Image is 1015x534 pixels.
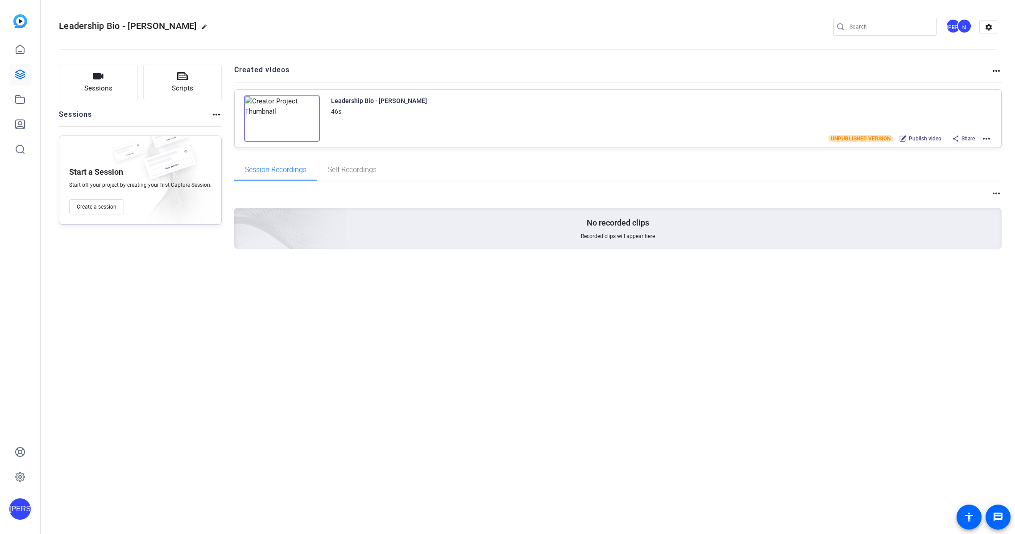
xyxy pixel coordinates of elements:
[961,135,975,142] span: Share
[828,135,893,142] span: UNPUBLISHED VERSION
[981,133,992,144] mat-icon: more_horiz
[957,19,973,34] ngx-avatar: Marketing
[108,141,149,168] img: fake-session.png
[991,66,1002,76] mat-icon: more_horiz
[77,203,116,210] span: Create a session
[244,95,320,142] img: Creator Project Thumbnail
[909,135,941,142] span: Publish video
[201,24,212,34] mat-icon: edit
[59,65,138,100] button: Sessions
[145,123,194,155] img: fake-session.png
[9,498,31,520] div: [PERSON_NAME]
[245,166,307,173] span: Session Recordings
[136,145,203,189] img: fake-session.png
[957,19,972,33] div: M
[587,218,649,228] p: No recorded clips
[59,21,197,31] span: Leadership Bio - [PERSON_NAME]
[134,120,347,313] img: embarkstudio-empty-session.png
[991,188,1002,199] mat-icon: more_horiz
[581,233,655,240] span: Recorded clips will appear here
[143,65,222,100] button: Scripts
[946,19,961,33] div: [PERSON_NAME]
[69,167,123,177] p: Start a Session
[172,83,193,94] span: Scripts
[993,512,1003,522] mat-icon: message
[946,19,961,34] ngx-avatar: Jonathan Andrews
[980,21,998,34] mat-icon: settings
[130,133,217,229] img: embarkstudio-empty-session.png
[69,181,211,189] span: Start off your project by creating your first Capture Session.
[84,83,112,94] span: Sessions
[964,512,974,522] mat-icon: accessibility
[328,166,377,173] span: Self Recordings
[59,109,92,126] h2: Sessions
[211,109,222,120] mat-icon: more_horiz
[13,14,27,28] img: blue-gradient.svg
[849,21,930,32] input: Search
[331,95,427,106] div: Leadership Bio - [PERSON_NAME]
[234,65,991,82] h2: Created videos
[69,199,124,214] button: Create a session
[331,106,341,117] div: 46s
